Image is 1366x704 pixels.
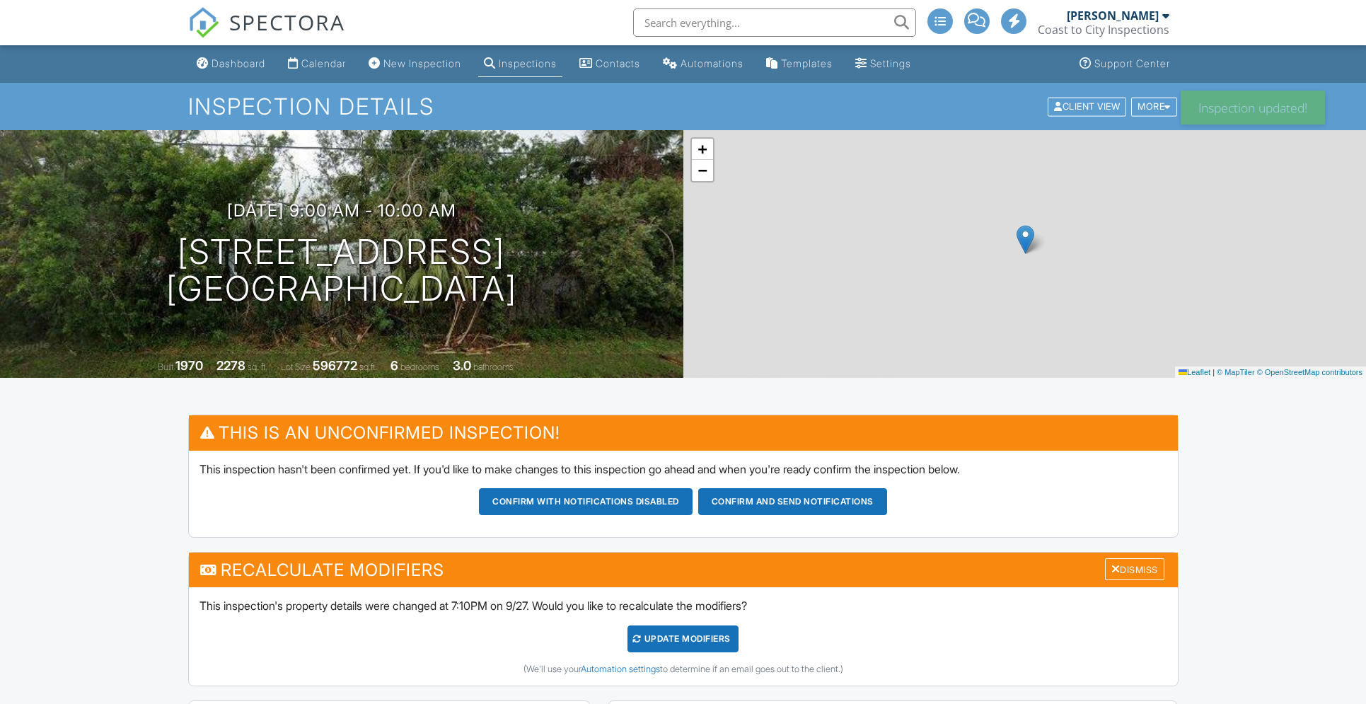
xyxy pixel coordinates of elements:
[188,19,345,49] a: SPECTORA
[189,587,1178,685] div: This inspection's property details were changed at 7:10PM on 9/27. Would you like to recalculate ...
[227,201,456,220] h3: [DATE] 9:00 am - 10:00 am
[248,362,267,372] span: sq. ft.
[633,8,916,37] input: Search everything...
[158,362,173,372] span: Built
[473,362,514,372] span: bathrooms
[1067,8,1159,23] div: [PERSON_NAME]
[1257,368,1362,376] a: © OpenStreetMap contributors
[188,94,1179,119] h1: Inspection Details
[627,625,739,652] div: UPDATE Modifiers
[479,488,693,515] button: Confirm with notifications disabled
[1105,558,1164,580] div: Dismiss
[1017,225,1034,254] img: Marker
[212,57,265,69] div: Dashboard
[1046,100,1130,111] a: Client View
[870,57,911,69] div: Settings
[1181,91,1325,125] div: Inspection updated!
[390,358,398,373] div: 6
[281,362,311,372] span: Lot Size
[657,51,749,77] a: Automations (Advanced)
[191,51,271,77] a: Dashboard
[760,51,838,77] a: Templates
[478,51,562,77] a: Inspections
[453,358,471,373] div: 3.0
[581,664,660,674] a: Automation settings
[175,358,203,373] div: 1970
[698,488,887,515] button: Confirm and send notifications
[850,51,917,77] a: Settings
[301,57,346,69] div: Calendar
[1217,368,1255,376] a: © MapTiler
[216,358,245,373] div: 2278
[282,51,352,77] a: Calendar
[692,139,713,160] a: Zoom in
[1179,368,1210,376] a: Leaflet
[698,161,707,179] span: −
[1131,97,1177,116] div: More
[229,7,345,37] span: SPECTORA
[189,415,1178,450] h3: This is an Unconfirmed Inspection!
[781,57,833,69] div: Templates
[1038,23,1169,37] div: Coast to City Inspections
[698,140,707,158] span: +
[1074,51,1176,77] a: Support Center
[1048,97,1126,116] div: Client View
[313,358,357,373] div: 596772
[189,553,1178,587] h3: Recalculate Modifiers
[692,160,713,181] a: Zoom out
[359,362,377,372] span: sq.ft.
[400,362,439,372] span: bedrooms
[188,7,219,38] img: The Best Home Inspection Software - Spectora
[1094,57,1170,69] div: Support Center
[166,233,517,308] h1: [STREET_ADDRESS] [GEOGRAPHIC_DATA]
[1212,368,1215,376] span: |
[199,461,1167,477] p: This inspection hasn't been confirmed yet. If you'd like to make changes to this inspection go ah...
[383,57,461,69] div: New Inspection
[363,51,467,77] a: New Inspection
[681,57,743,69] div: Automations
[199,664,1167,675] div: (We'll use your to determine if an email goes out to the client.)
[574,51,646,77] a: Contacts
[596,57,640,69] div: Contacts
[499,57,557,69] div: Inspections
